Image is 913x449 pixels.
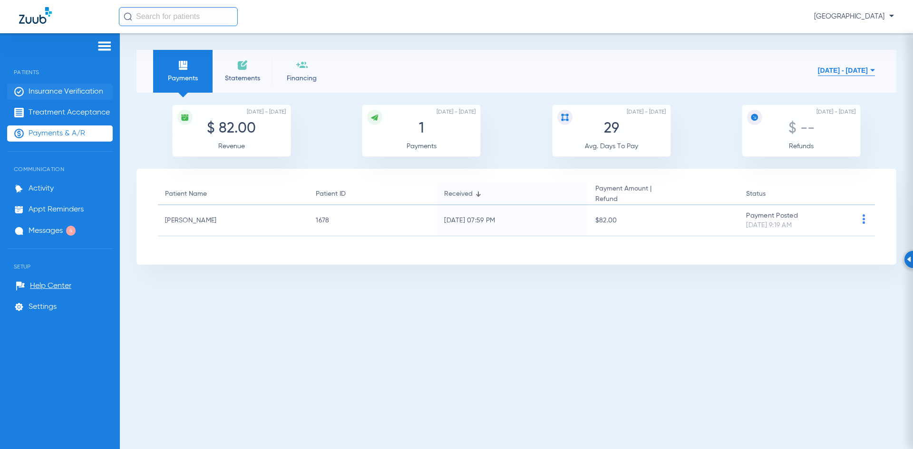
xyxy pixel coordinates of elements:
td: [DATE] 07:59 PM [437,205,588,236]
span: Refund [595,194,651,204]
td: $82.00 [588,205,739,236]
span: [DATE] - [DATE] [627,107,666,117]
span: Refunds [789,143,814,150]
img: group-dot-blue.svg [858,214,870,224]
span: [GEOGRAPHIC_DATA] [814,12,894,21]
span: Activity [29,184,54,193]
span: Help Center [30,281,71,291]
img: hamburger-icon [97,40,112,52]
img: Arrow [907,257,911,262]
span: Messages [29,226,63,236]
div: Payment Amount | [595,183,651,204]
div: Received [444,189,473,199]
iframe: Chat Widget [865,403,913,449]
span: Avg. Days To Pay [585,143,638,150]
img: financing icon [296,59,308,71]
div: Patient ID [316,189,430,199]
span: Statements [220,74,265,83]
span: 1 [419,122,424,136]
img: payments icon [177,59,189,71]
div: Received [444,189,581,199]
span: Payments & A/R [29,129,85,138]
div: Patient Name [165,189,301,199]
span: Payments [160,74,205,83]
span: Settings [29,302,57,312]
span: Insurance Verification [29,87,103,96]
td: 1678 [309,205,437,236]
span: [DATE] - [DATE] [247,107,286,117]
td: [PERSON_NAME] [158,205,309,236]
span: Appt Reminders [29,205,84,214]
div: Payment Amount |Refund [595,183,732,204]
div: Status [746,189,845,199]
span: Revenue [218,143,245,150]
span: Payment Posted [746,212,798,219]
div: Patient ID [316,189,346,199]
img: icon [561,113,569,122]
span: 29 [604,122,619,136]
span: [DATE] - [DATE] [437,107,476,117]
button: [DATE] - [DATE] [818,61,875,80]
span: Treatment Acceptance [29,108,110,117]
span: Financing [279,74,324,83]
img: icon [750,113,759,122]
span: $ -- [788,122,815,136]
span: Patients [7,55,113,76]
div: Patient Name [165,189,207,199]
img: Zuub Logo [19,7,52,24]
span: Setup [7,249,113,270]
a: Help Center [16,281,71,291]
img: icon [370,113,379,122]
img: Search Icon [124,12,132,21]
span: [DATE] 9:19 AM [746,222,792,229]
div: Status [746,189,766,199]
span: Payments [407,143,437,150]
img: icon [181,113,189,122]
span: $ 82.00 [207,122,256,136]
img: invoices icon [237,59,248,71]
input: Search for patients [119,7,238,26]
span: 4 [66,226,76,236]
span: Communication [7,152,113,172]
span: [DATE] - [DATE] [816,107,855,117]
